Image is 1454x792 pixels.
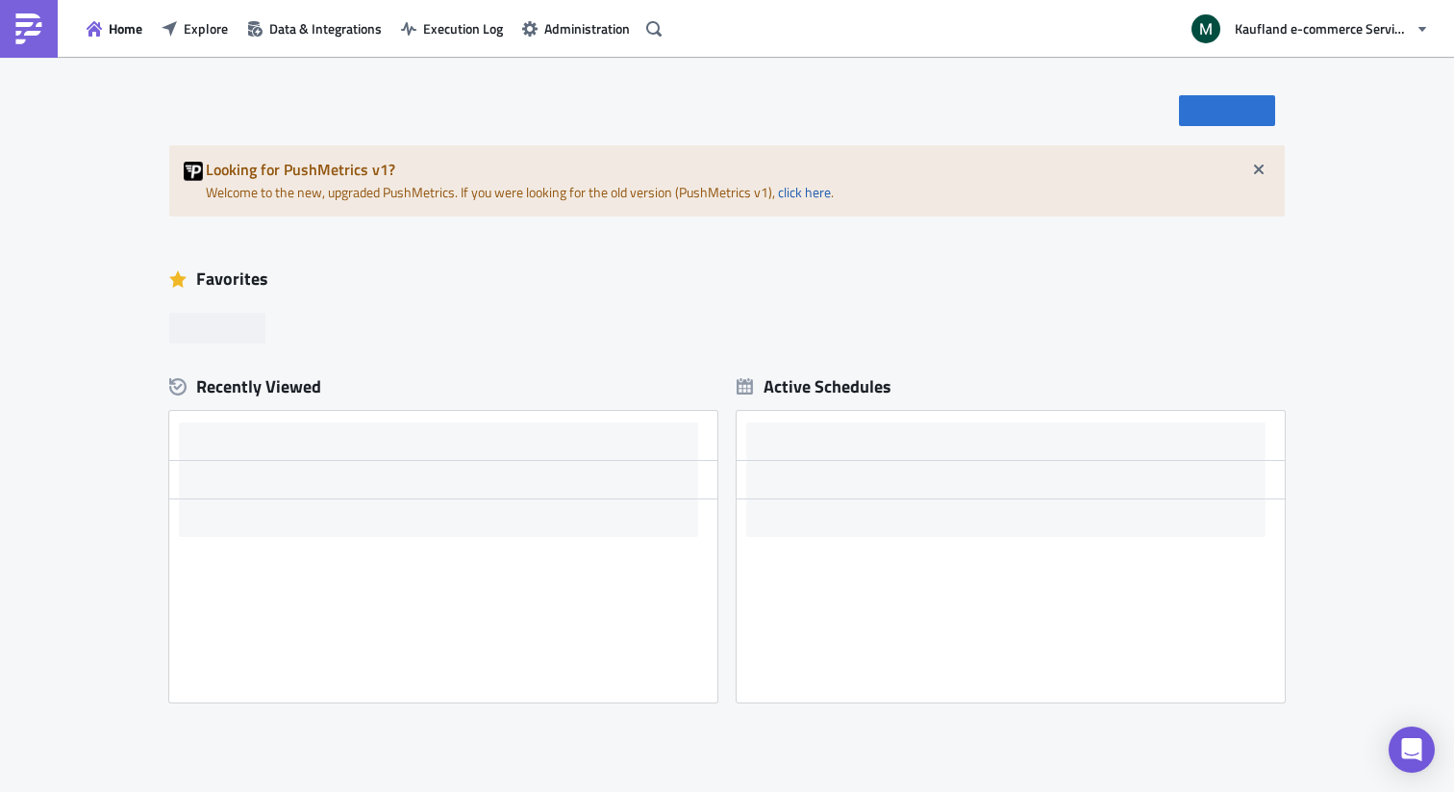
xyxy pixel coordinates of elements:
[206,162,1270,177] h5: Looking for PushMetrics v1?
[1235,18,1408,38] span: Kaufland e-commerce Services GmbH & Co. KG
[169,145,1285,217] div: Welcome to the new, upgraded PushMetrics. If you were looking for the old version (PushMetrics v1...
[169,265,1285,294] div: Favorites
[1190,13,1222,45] img: Avatar
[778,182,831,202] a: click here
[544,18,630,38] span: Administration
[238,13,391,43] button: Data & Integrations
[1180,8,1440,50] button: Kaufland e-commerce Services GmbH & Co. KG
[513,13,639,43] button: Administration
[77,13,152,43] button: Home
[1389,727,1435,773] div: Open Intercom Messenger
[109,18,142,38] span: Home
[169,372,717,401] div: Recently Viewed
[184,18,228,38] span: Explore
[423,18,503,38] span: Execution Log
[391,13,513,43] button: Execution Log
[269,18,382,38] span: Data & Integrations
[737,375,891,397] div: Active Schedules
[152,13,238,43] button: Explore
[13,13,44,44] img: PushMetrics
